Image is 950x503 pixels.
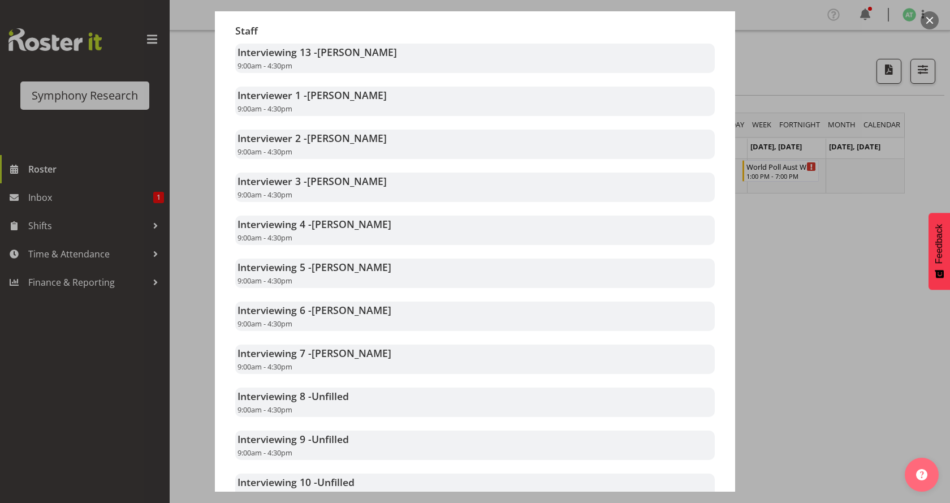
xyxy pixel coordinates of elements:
[307,174,387,188] span: [PERSON_NAME]
[312,260,391,274] span: [PERSON_NAME]
[237,276,292,286] span: 9:00am - 4:30pm
[237,88,387,102] strong: Interviewer 1 -
[317,45,397,59] span: [PERSON_NAME]
[312,303,391,317] span: [PERSON_NAME]
[312,432,349,446] span: Unfilled
[929,213,950,290] button: Feedback - Show survey
[237,475,355,489] strong: Interviewing 10 -
[237,260,391,274] strong: Interviewing 5 -
[237,233,292,243] span: 9:00am - 4:30pm
[307,88,387,102] span: [PERSON_NAME]
[237,190,292,200] span: 9:00am - 4:30pm
[237,405,292,415] span: 9:00am - 4:30pm
[916,469,927,480] img: help-xxl-2.png
[237,174,387,188] strong: Interviewer 3 -
[317,475,355,489] span: Unfilled
[237,346,391,360] strong: Interviewing 7 -
[237,61,292,71] span: 9:00am - 4:30pm
[237,147,292,157] span: 9:00am - 4:30pm
[312,217,391,231] span: [PERSON_NAME]
[237,362,292,372] span: 9:00am - 4:30pm
[237,131,387,145] strong: Interviewer 2 -
[312,389,349,403] span: Unfilled
[237,448,292,458] span: 9:00am - 4:30pm
[237,104,292,114] span: 9:00am - 4:30pm
[307,131,387,145] span: [PERSON_NAME]
[235,25,715,37] h3: Staff
[237,389,349,403] strong: Interviewing 8 -
[237,45,397,59] strong: Interviewing 13 -
[312,346,391,360] span: [PERSON_NAME]
[237,432,349,446] strong: Interviewing 9 -
[237,217,391,231] strong: Interviewing 4 -
[237,303,391,317] strong: Interviewing 6 -
[237,319,292,329] span: 9:00am - 4:30pm
[237,491,292,501] span: 9:00am - 4:30pm
[934,224,944,264] span: Feedback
